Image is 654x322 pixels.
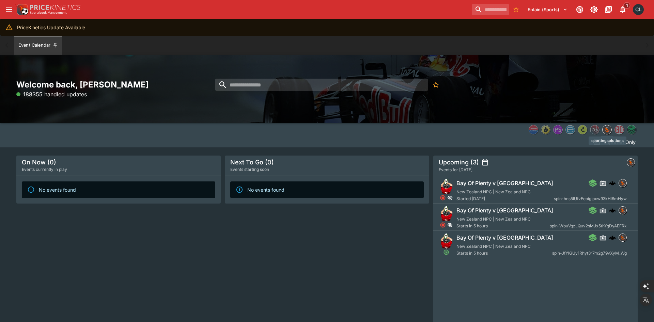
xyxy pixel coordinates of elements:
div: sportingsolutions [619,206,627,214]
img: sportingsolutions.jpeg [619,179,626,187]
div: sportingsolutions [589,136,626,145]
button: No Bookmarks [430,79,442,91]
span: New Zealand NPC | New Zealand NPC [456,244,531,249]
p: 188355 handled updates [16,90,87,98]
span: New Zealand NPC | New Zealand NPC [456,189,531,194]
img: sportingsolutions.jpeg [603,125,611,134]
img: championdata.png [615,125,624,134]
button: No Bookmarks [511,4,521,15]
button: settings [482,159,488,166]
button: Connected to PK [574,3,586,16]
div: No events found [247,183,284,196]
div: lclkafka [529,125,538,134]
svg: Closed [440,222,446,228]
svg: Hidden [447,195,453,200]
button: Documentation [602,3,614,16]
img: logo-cerberus.svg [609,234,616,241]
img: PriceKinetics [30,5,80,10]
div: cerberus [609,234,616,241]
button: Toggle light/dark mode [588,3,600,16]
img: sportingsolutions.jpeg [619,207,626,214]
svg: Open [443,249,449,255]
img: rugby_union.png [439,206,454,221]
img: rugby_union.png [439,179,454,194]
img: sportingsolutions.jpeg [627,159,635,166]
div: championdata [614,125,624,134]
button: Notifications [617,3,629,16]
button: Chad Liu [631,2,646,17]
img: lclkafka.png [529,125,538,134]
img: Sportsbook Management [30,11,67,14]
img: bwin.png [541,125,550,134]
button: open drawer [3,3,15,16]
img: sportingsolutions.jpeg [619,234,626,241]
span: Started [DATE] [456,195,554,202]
div: pandascore [553,125,563,134]
div: cerberus [609,180,616,187]
h6: Bay Of Plenty v [GEOGRAPHIC_DATA] [456,207,553,214]
span: New Zealand NPC | New Zealand NPC [456,216,531,222]
div: nrl [627,125,636,134]
span: Starts in 5 hours [456,223,550,229]
h5: Upcoming (3) [439,158,479,166]
span: Events currently in play [22,166,67,173]
span: spin-JfYlGUy1Rhyt3r7m2g79vXyM_Wg [552,250,627,257]
span: 1 [623,2,630,9]
div: betradar [565,125,575,134]
div: bwin [541,125,550,134]
img: pandascore.png [554,125,562,134]
span: Events starting soon [230,166,269,173]
h6: Bay Of Plenty v [GEOGRAPHIC_DATA] [456,180,553,187]
button: Event Calendar [14,36,62,55]
div: No events found [39,183,76,196]
div: cerberus [609,207,616,214]
div: PriceKinetics Update Available [17,21,85,34]
div: sportingsolutions [627,158,635,166]
input: search [215,79,428,91]
div: Chad Liu [633,4,644,15]
img: PriceKinetics Logo [15,3,29,16]
img: lsports.jpeg [578,125,587,134]
h5: Next To Go (0) [230,158,274,166]
div: lsports [578,125,587,134]
div: Event type filters [527,123,638,136]
div: sportingsolutions [602,125,612,134]
h6: Bay Of Plenty v [GEOGRAPHIC_DATA] [456,234,553,241]
img: logo-cerberus.svg [609,207,616,214]
div: pricekinetics [590,125,599,134]
span: spin-hns5IUfvEeoigIpxw93kHl6mHyw [554,195,627,202]
img: pricekinetics.png [590,125,599,134]
div: sportingsolutions [619,179,627,187]
img: nrl.png [627,125,636,134]
input: search [472,4,509,15]
h5: On Now (0) [22,158,56,166]
svg: Hidden [447,222,453,228]
h2: Welcome back, [PERSON_NAME] [16,79,221,90]
svg: Closed [440,195,446,201]
img: logo-cerberus.svg [609,180,616,187]
div: sportingsolutions [619,234,627,242]
span: spin-WbuVqzLQuv2sMJx5thYgDyAEFRk [550,223,627,229]
button: Select Tenant [524,4,572,15]
img: betradar.png [566,125,575,134]
img: rugby_union.png [439,234,454,248]
span: Events for [DATE] [439,166,472,173]
span: Starts in 5 hours [456,250,552,257]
